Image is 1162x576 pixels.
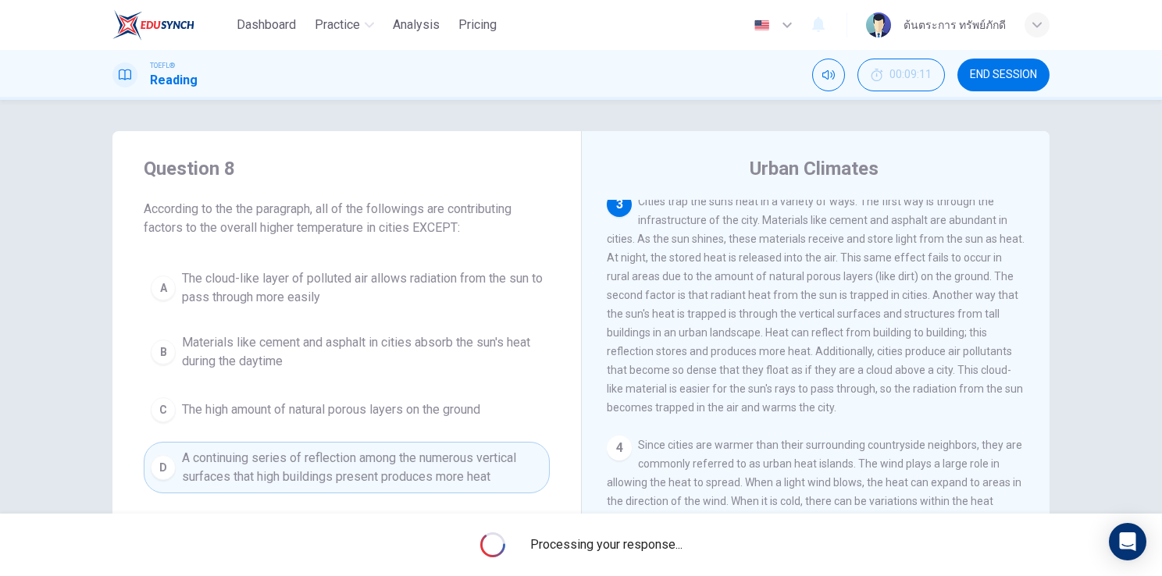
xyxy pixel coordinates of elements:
span: A continuing series of reflection among the numerous vertical surfaces that high buildings presen... [182,449,543,486]
button: AThe cloud-like layer of polluted air allows radiation from the sun to pass through more easily [144,262,550,314]
span: Materials like cement and asphalt in cities absorb the sun's heat during the daytime [182,333,543,371]
span: Pricing [458,16,497,34]
div: 3 [607,192,632,217]
img: en [752,20,772,31]
button: DA continuing series of reflection among the numerous vertical surfaces that high buildings prese... [144,442,550,493]
img: EduSynch logo [112,9,194,41]
button: Dashboard [230,11,302,39]
div: A [151,276,176,300]
span: TOEFL® [150,60,175,71]
button: CThe high amount of natural porous layers on the ground [144,390,550,429]
button: BMaterials like cement and asphalt in cities absorb the sun's heat during the daytime [144,326,550,378]
span: The cloud-like layer of polluted air allows radiation from the sun to pass through more easily [182,269,543,307]
span: Dashboard [237,16,296,34]
span: END SESSION [970,69,1037,81]
div: Mute [812,59,845,91]
button: 00:09:11 [857,59,945,91]
span: Practice [315,16,360,34]
img: Profile picture [866,12,891,37]
div: ต้นตระการ ทรัพย์ภักดี [904,16,1006,34]
span: 00:09:11 [889,69,932,81]
h4: Urban Climates [750,156,879,181]
a: EduSynch logo [112,9,230,41]
div: B [151,340,176,364]
div: D [151,455,176,480]
div: Hide [857,59,945,91]
span: Processing your response... [530,535,683,554]
span: According to the the paragraph, all of the followings are contributing factors to the overall hig... [144,200,550,237]
button: END SESSION [957,59,1050,91]
div: 4 [607,436,632,460]
h1: Reading [150,71,198,90]
span: The high amount of natural porous layers on the ground [182,400,480,419]
span: Since cities are warmer than their surrounding countryside neighbors, they are commonly referred ... [607,439,1022,545]
button: Analysis [387,11,446,39]
div: Open Intercom Messenger [1109,523,1146,560]
h4: Question 8 [144,156,550,181]
div: C [151,397,176,422]
span: Analysis [393,16,440,34]
button: Practice [308,11,380,39]
button: Pricing [452,11,503,39]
